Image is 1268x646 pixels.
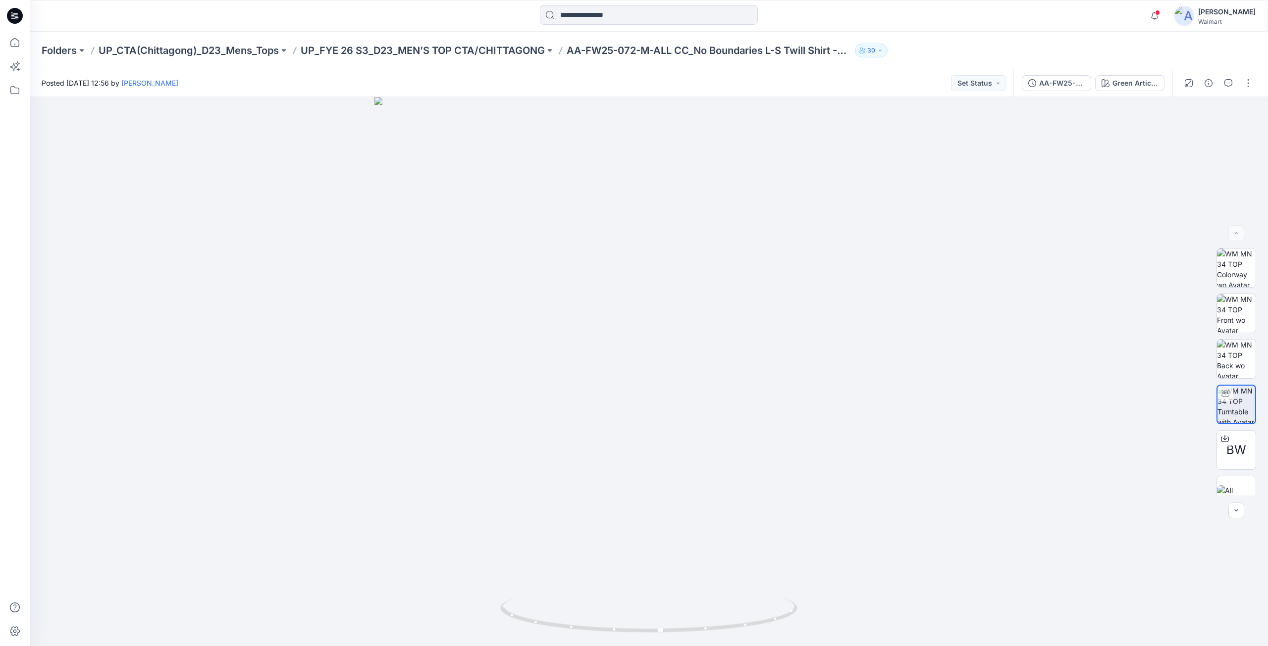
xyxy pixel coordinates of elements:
[1095,75,1164,91] button: Green Artichoke
[1174,6,1194,26] img: avatar
[1039,78,1085,89] div: AA-FW25-072-M-ALL CC_No Boundaries L-S Twill Shirt -Double Chest PKT
[1217,294,1256,333] img: WM MN 34 TOP Front wo Avatar
[1217,248,1256,287] img: WM MN 34 TOP Colorway wo Avatar
[1112,78,1158,89] div: Green Artichoke
[1226,441,1246,459] span: BW
[855,44,888,57] button: 30
[1217,340,1256,378] img: WM MN 34 TOP Back wo Avatar
[1198,18,1256,25] div: Walmart
[121,79,178,87] a: [PERSON_NAME]
[301,44,545,57] a: UP_FYE 26 S3_D23_MEN’S TOP CTA/CHITTAGONG
[1201,75,1216,91] button: Details
[867,45,875,56] p: 30
[99,44,279,57] a: UP_CTA(Chittagong)_D23_Mens_Tops
[42,78,178,88] span: Posted [DATE] 12:56 by
[1217,485,1256,506] img: All colorways
[1022,75,1091,91] button: AA-FW25-072-M-ALL CC_No Boundaries L-S Twill Shirt -Double Chest PKT
[1198,6,1256,18] div: [PERSON_NAME]
[1217,386,1255,423] img: WM MN 34 TOP Turntable with Avatar
[567,44,851,57] p: AA-FW25-072-M-ALL CC_No Boundaries L-S Twill Shirt -Double Chest PKT
[42,44,77,57] a: Folders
